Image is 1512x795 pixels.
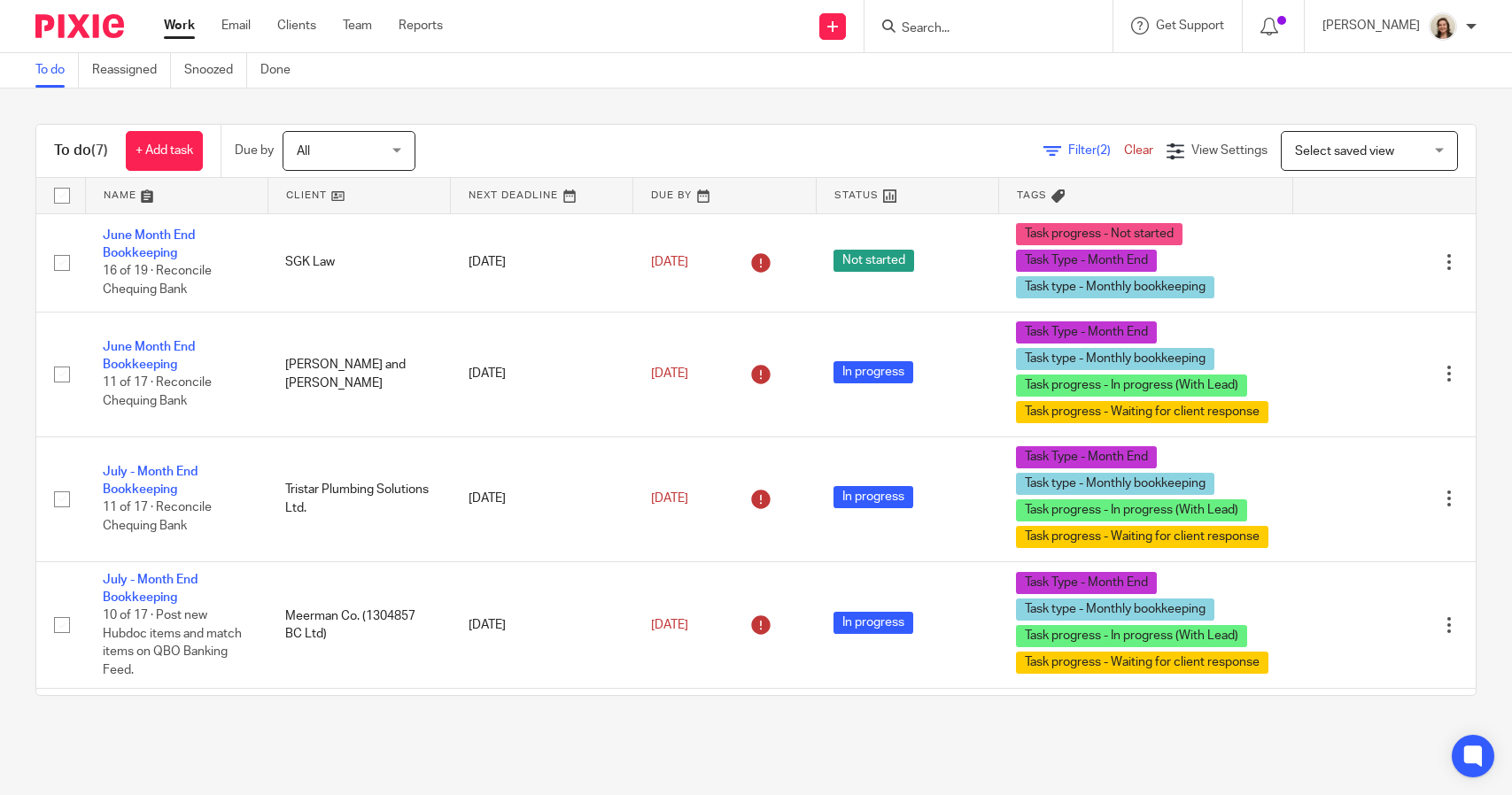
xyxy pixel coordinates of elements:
[35,53,79,88] a: To do
[235,142,274,159] p: Due by
[1191,144,1268,157] span: View Settings
[277,17,316,35] a: Clients
[451,561,633,689] td: [DATE]
[1016,276,1214,298] span: Task type - Monthly bookkeeping
[1016,223,1182,245] span: Task progress - Not started
[184,53,247,88] a: Snoozed
[1016,526,1268,548] span: Task progress - Waiting for client response
[451,213,633,312] td: [DATE]
[103,377,212,408] span: 11 of 17 · Reconcile Chequing Bank
[1016,625,1247,647] span: Task progress - In progress (With Lead)
[103,609,242,676] span: 10 of 17 · Post new Hubdoc items and match items on QBO Banking Feed.
[1017,190,1047,200] span: Tags
[1016,446,1157,468] span: Task Type - Month End
[103,341,195,371] a: June Month End Bookkeeping
[1016,401,1268,423] span: Task progress - Waiting for client response
[451,312,633,436] td: [DATE]
[834,612,913,634] span: In progress
[103,574,198,604] a: July - Month End Bookkeeping
[54,142,108,160] h1: To do
[651,492,688,505] span: [DATE]
[1016,348,1214,370] span: Task type - Monthly bookkeeping
[1016,321,1157,343] span: Task Type - Month End
[1068,144,1124,157] span: Filter
[103,502,212,533] span: 11 of 17 · Reconcile Chequing Bank
[834,361,913,383] span: In progress
[103,266,212,297] span: 16 of 19 · Reconcile Chequing Bank
[1016,598,1214,621] span: Task type - Monthly bookkeeping
[268,213,450,312] td: SGK Law
[126,131,203,171] a: + Add task
[834,486,913,508] span: In progress
[92,53,171,88] a: Reassigned
[1016,473,1214,495] span: Task type - Monthly bookkeeping
[343,17,372,35] a: Team
[260,53,304,88] a: Done
[651,367,688,380] span: [DATE]
[834,250,914,272] span: Not started
[268,312,450,436] td: [PERSON_NAME] and [PERSON_NAME]
[1016,499,1247,521] span: Task progress - In progress (With Lead)
[451,436,633,561] td: [DATE]
[164,17,195,35] a: Work
[297,145,310,158] span: All
[1429,12,1457,41] img: Morgan.JPG
[1016,572,1157,594] span: Task Type - Month End
[268,436,450,561] td: Tristar Plumbing Solutions Ltd.
[1124,144,1153,157] a: Clear
[1097,144,1111,157] span: (2)
[221,17,251,35] a: Email
[103,466,198,496] a: July - Month End Bookkeeping
[1016,374,1247,397] span: Task progress - In progress (With Lead)
[1016,250,1157,272] span: Task Type - Month End
[91,143,108,158] span: (7)
[399,17,443,35] a: Reports
[900,21,1059,37] input: Search
[651,256,688,268] span: [DATE]
[651,619,688,631] span: [DATE]
[103,229,195,259] a: June Month End Bookkeeping
[1156,19,1224,32] span: Get Support
[35,14,124,38] img: Pixie
[1016,652,1268,674] span: Task progress - Waiting for client response
[1295,145,1394,158] span: Select saved view
[268,561,450,689] td: Meerman Co. (1304857 BC Ltd)
[1322,17,1420,35] p: [PERSON_NAME]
